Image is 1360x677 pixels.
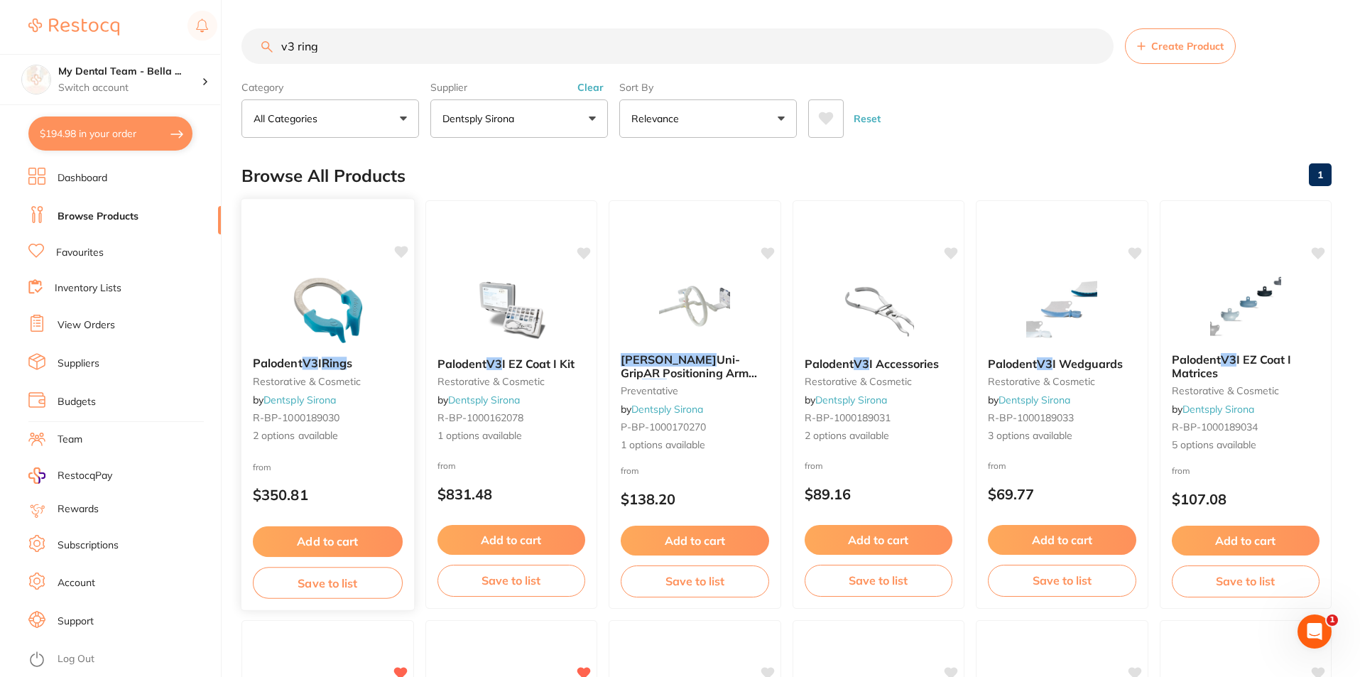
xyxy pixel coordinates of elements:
[1172,352,1221,367] span: Palodent
[437,411,523,424] span: R-BP-1000162078
[58,81,202,95] p: Switch account
[241,166,406,186] h2: Browse All Products
[253,411,339,424] span: R-BP-1000189030
[465,275,557,346] img: Palodent V3 I EZ Coat I Kit
[58,318,115,332] a: View Orders
[58,210,138,224] a: Browse Products
[28,11,119,43] a: Restocq Logo
[1172,352,1291,379] span: I EZ Coat I Matrices
[1172,421,1258,433] span: R-BP-1000189034
[28,467,112,484] a: RestocqPay
[58,576,95,590] a: Account
[58,65,202,79] h4: My Dental Team - Bella Vista
[281,273,374,345] img: Palodent V3 I Rings
[1172,353,1320,379] b: Palodent V3 I EZ Coat I Matrices
[28,649,217,671] button: Log Out
[58,652,94,666] a: Log Out
[805,565,953,596] button: Save to list
[849,99,885,138] button: Reset
[805,411,891,424] span: R-BP-1000189031
[1172,438,1320,453] span: 5 options available
[430,81,608,94] label: Supplier
[437,429,586,443] span: 1 options available
[988,357,1037,371] span: Palodent
[1172,385,1320,396] small: restorative & cosmetic
[442,112,520,126] p: Dentsply Sirona
[437,460,456,471] span: from
[322,356,347,370] em: Ring
[253,376,403,387] small: restorative & cosmetic
[1298,614,1332,649] iframe: Intercom live chat
[1125,28,1236,64] button: Create Product
[1199,271,1292,342] img: Palodent V3 I EZ Coat I Matrices
[805,460,823,471] span: from
[253,526,403,557] button: Add to cart
[437,376,586,387] small: restorative & cosmetic
[253,487,403,503] p: $350.81
[805,376,953,387] small: restorative & cosmetic
[619,81,797,94] label: Sort By
[253,567,403,599] button: Save to list
[56,246,104,260] a: Favourites
[619,99,797,138] button: Relevance
[621,403,703,416] span: by
[437,486,586,502] p: $831.48
[58,395,96,409] a: Budgets
[58,433,82,447] a: Team
[1052,357,1123,371] span: I Wedguards
[1016,275,1108,346] img: Palodent V3 I Wedguards
[253,356,303,370] span: Palodent
[303,356,318,370] em: V3
[253,357,403,370] b: Palodent V3 I Rings
[58,171,107,185] a: Dashboard
[621,421,706,433] span: P-BP-1000170270
[502,357,575,371] span: I EZ Coat I Kit
[58,502,99,516] a: Rewards
[573,81,608,94] button: Clear
[648,271,741,342] img: Rinn Uni-GripAR Positioning Arm and Ring
[631,112,685,126] p: Relevance
[1172,491,1320,507] p: $107.08
[988,357,1136,370] b: Palodent V3 I Wedguards
[263,394,336,406] a: Dentsply Sirona
[988,411,1074,424] span: R-BP-1000189033
[854,357,869,371] em: V3
[1172,465,1190,476] span: from
[28,467,45,484] img: RestocqPay
[621,385,769,396] small: preventative
[1172,403,1254,416] span: by
[805,357,953,370] b: Palodent V3 I Accessories
[1309,161,1332,189] a: 1
[28,18,119,36] img: Restocq Logo
[1182,403,1254,416] a: Dentsply Sirona
[999,394,1070,406] a: Dentsply Sirona
[253,429,403,443] span: 2 options available
[22,65,50,94] img: My Dental Team - Bella Vista
[631,403,703,416] a: Dentsply Sirona
[988,394,1070,406] span: by
[347,356,352,370] span: s
[1327,614,1338,626] span: 1
[621,352,717,367] em: [PERSON_NAME]
[642,379,667,393] em: Ring
[805,394,887,406] span: by
[805,525,953,555] button: Add to cart
[805,486,953,502] p: $89.16
[28,117,192,151] button: $194.98 in your order
[318,356,322,370] span: I
[869,357,939,371] span: I Accessories
[430,99,608,138] button: Dentsply Sirona
[437,394,520,406] span: by
[621,438,769,453] span: 1 options available
[1151,40,1224,52] span: Create Product
[988,460,1006,471] span: from
[805,429,953,443] span: 2 options available
[58,538,119,553] a: Subscriptions
[621,352,757,393] span: Uni-GripAR Positioning Arm and
[988,429,1136,443] span: 3 options available
[241,81,419,94] label: Category
[621,526,769,556] button: Add to cart
[437,357,486,371] span: Palodent
[448,394,520,406] a: Dentsply Sirona
[1037,357,1052,371] em: V3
